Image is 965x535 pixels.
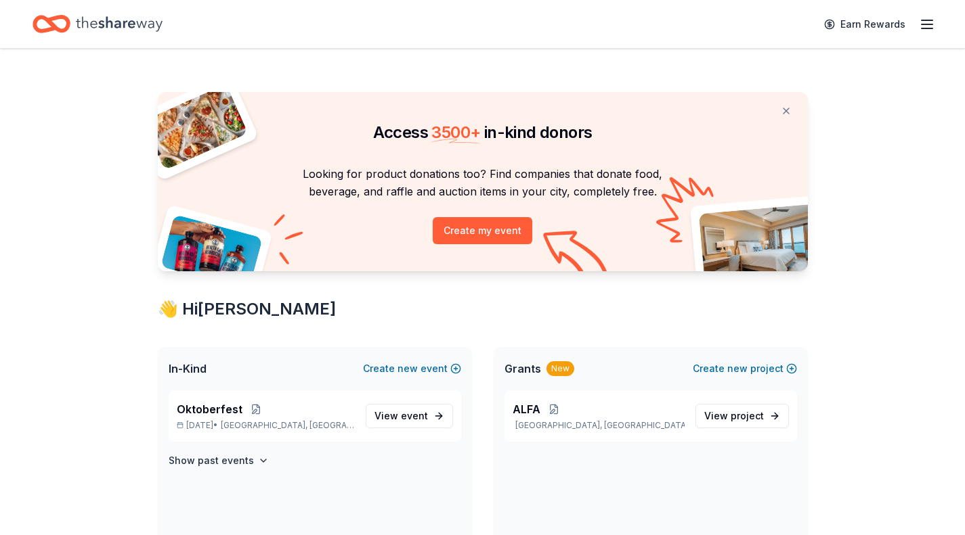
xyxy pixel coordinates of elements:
[398,360,418,377] span: new
[366,404,453,428] a: View event
[543,231,611,281] img: Curvy arrow
[401,410,428,421] span: event
[174,165,792,201] p: Looking for product donations too? Find companies that donate food, beverage, and raffle and auct...
[33,8,163,40] a: Home
[513,401,540,417] span: ALFA
[363,360,461,377] button: Createnewevent
[693,360,797,377] button: Createnewproject
[169,452,254,469] h4: Show past events
[731,410,764,421] span: project
[169,360,207,377] span: In-Kind
[513,420,685,431] p: [GEOGRAPHIC_DATA], [GEOGRAPHIC_DATA]
[177,420,355,431] p: [DATE] •
[142,84,248,170] img: Pizza
[727,360,748,377] span: new
[221,420,354,431] span: [GEOGRAPHIC_DATA], [GEOGRAPHIC_DATA]
[158,298,808,320] div: 👋 Hi [PERSON_NAME]
[373,122,593,142] span: Access in-kind donors
[374,408,428,424] span: View
[546,361,574,376] div: New
[695,404,789,428] a: View project
[505,360,541,377] span: Grants
[433,217,532,244] button: Create my event
[177,401,242,417] span: Oktoberfest
[169,452,269,469] button: Show past events
[431,122,480,142] span: 3500 +
[816,12,914,37] a: Earn Rewards
[704,408,764,424] span: View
